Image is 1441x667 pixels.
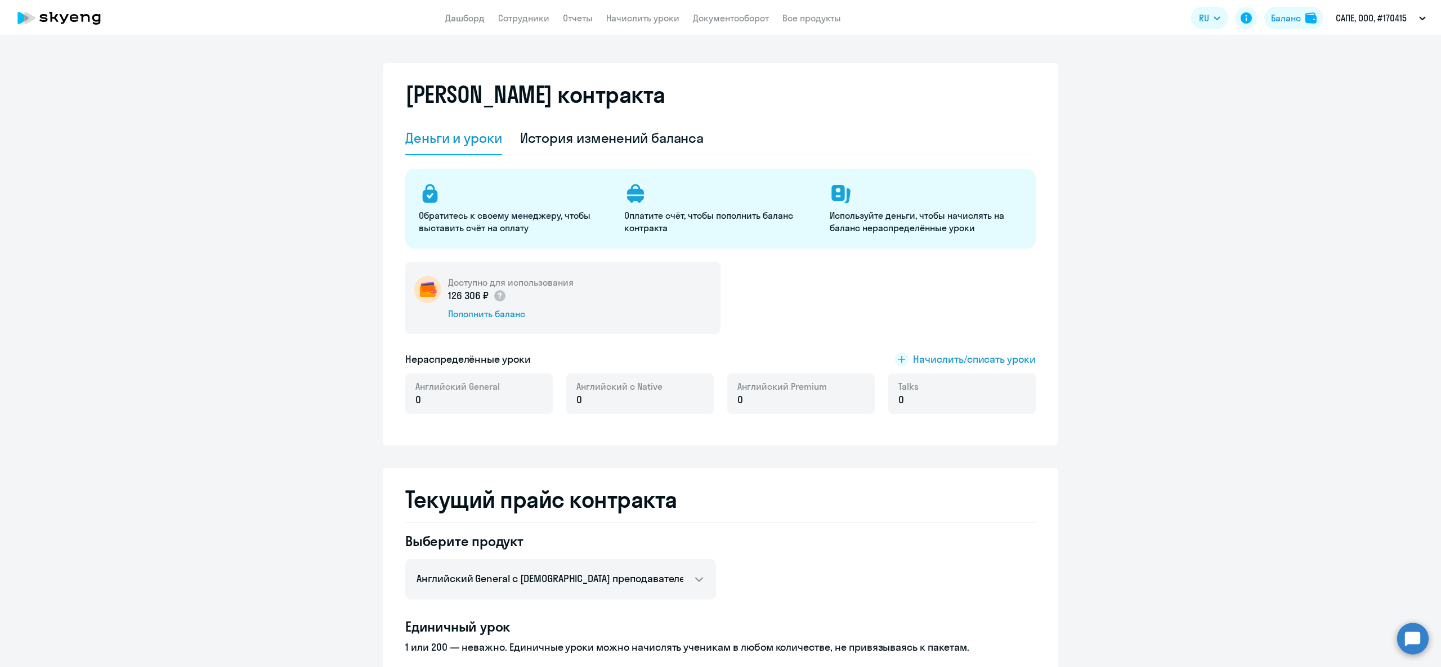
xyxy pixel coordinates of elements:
h5: Нераспределённые уроки [405,352,531,367]
h2: Текущий прайс контракта [405,486,1036,513]
h2: [PERSON_NAME] контракта [405,81,665,108]
button: RU [1191,7,1228,29]
span: Английский Premium [737,380,827,393]
span: Английский General [415,380,500,393]
h4: Единичный урок [405,618,1036,636]
img: balance [1305,12,1317,24]
span: 0 [576,393,582,407]
a: Документооборот [693,12,769,24]
div: Пополнить баланс [448,308,574,320]
p: Оплатите счёт, чтобы пополнить баланс контракта [624,209,816,234]
span: Начислить/списать уроки [913,352,1036,367]
p: Используйте деньги, чтобы начислять на баланс нераспределённые уроки [830,209,1022,234]
p: Обратитесь к своему менеджеру, чтобы выставить счёт на оплату [419,209,611,234]
img: wallet-circle.png [414,276,441,303]
a: Начислить уроки [606,12,679,24]
span: Английский с Native [576,380,663,393]
p: 126 306 ₽ [448,289,507,303]
span: 0 [737,393,743,407]
span: 0 [415,393,421,407]
h4: Выберите продукт [405,532,716,550]
div: Баланс [1271,11,1301,25]
span: 0 [898,393,904,407]
a: Все продукты [782,12,841,24]
p: 1 или 200 — неважно. Единичные уроки можно начислять ученикам в любом количестве, не привязываясь... [405,640,1036,655]
a: Дашборд [445,12,485,24]
h5: Доступно для использования [448,276,574,289]
span: RU [1199,11,1209,25]
div: Деньги и уроки [405,129,502,147]
a: Отчеты [563,12,593,24]
p: САПЕ, ООО, #170415 [1336,11,1407,25]
button: САПЕ, ООО, #170415 [1330,4,1431,31]
div: История изменений баланса [520,129,704,147]
span: Talks [898,380,919,393]
a: Сотрудники [498,12,549,24]
button: Балансbalance [1264,7,1323,29]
